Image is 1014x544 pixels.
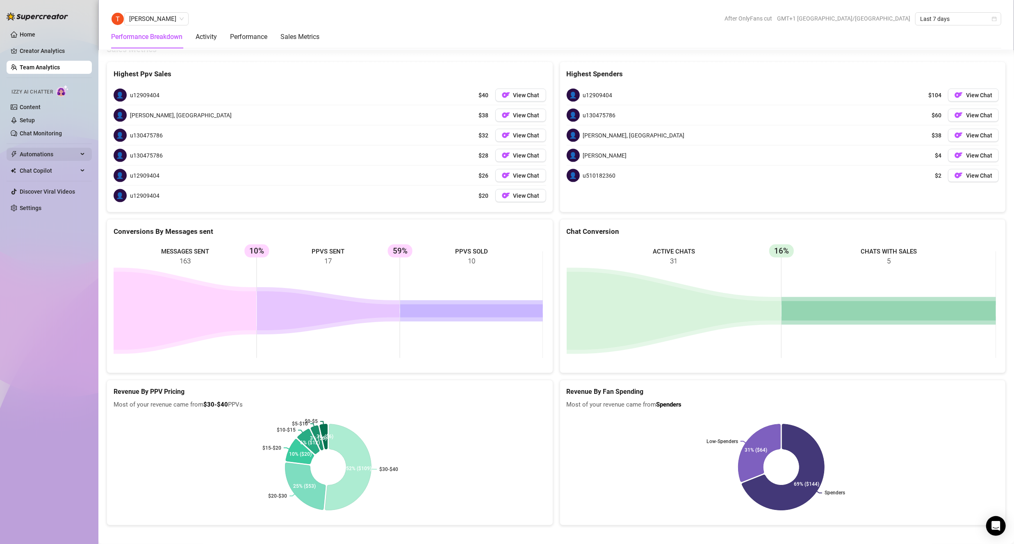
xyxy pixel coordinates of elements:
img: logo-BBDzfeDw.svg [7,12,68,21]
img: OF [955,91,963,99]
img: OF [502,192,510,200]
span: Most of your revenue came from PPVs [114,400,546,410]
span: $60 [932,111,941,120]
text: $0-$5 [305,418,318,424]
span: 👤 [114,129,127,142]
span: 👤 [114,149,127,162]
span: View Chat [966,172,992,179]
div: Highest Ppv Sales [114,69,546,80]
a: OFView Chat [495,89,546,102]
button: OFView Chat [495,189,546,202]
img: OF [502,91,510,99]
span: $32 [479,131,489,140]
text: Spenders [825,490,845,496]
span: 👤 [567,169,580,182]
button: OFView Chat [948,129,999,142]
h5: Revenue By Fan Spending [567,387,999,397]
button: OFView Chat [495,149,546,162]
span: $2 [935,171,941,180]
button: OFView Chat [948,89,999,102]
a: Team Analytics [20,64,60,71]
div: Open Intercom Messenger [986,516,1006,536]
span: u12909404 [130,91,160,100]
a: Discover Viral Videos [20,188,75,195]
span: Chat Copilot [20,164,78,177]
img: OF [502,151,510,160]
span: thunderbolt [11,151,17,158]
button: OFView Chat [495,109,546,122]
div: Performance Breakdown [111,32,182,42]
text: $5-$10 [292,421,308,427]
span: $104 [928,91,941,100]
span: $26 [479,171,489,180]
a: Settings [20,205,41,211]
img: AI Chatter [56,85,69,97]
a: Home [20,31,35,38]
button: OFView Chat [495,169,546,182]
button: OFView Chat [495,129,546,142]
span: u130475786 [130,151,163,160]
span: $38 [479,111,489,120]
div: Sales Metrics [280,32,319,42]
a: Creator Analytics [20,44,85,57]
b: $30-$40 [203,401,228,408]
a: Setup [20,117,35,123]
text: $10-$15 [277,427,296,433]
button: OFView Chat [948,149,999,162]
text: $20-$30 [268,493,287,499]
a: Chat Monitoring [20,130,62,137]
div: Activity [196,32,217,42]
span: [PERSON_NAME] [583,151,627,160]
span: $4 [935,151,941,160]
span: Last 7 days [920,13,996,25]
text: $30-$40 [379,466,398,472]
div: Chat Conversion [567,226,999,237]
img: OF [955,171,963,180]
span: 👤 [114,89,127,102]
span: $20 [479,191,489,200]
span: Automations [20,148,78,161]
span: After OnlyFans cut [725,12,772,25]
span: View Chat [513,192,540,199]
span: $28 [479,151,489,160]
span: Tilly Jamie [129,13,184,25]
span: 👤 [567,89,580,102]
span: u130475786 [130,131,163,140]
img: OF [955,111,963,119]
span: View Chat [966,152,992,159]
span: GMT+1 [GEOGRAPHIC_DATA]/[GEOGRAPHIC_DATA] [777,12,910,25]
span: $38 [932,131,941,140]
span: u12909404 [130,191,160,200]
span: u130475786 [583,111,616,120]
span: [PERSON_NAME], [GEOGRAPHIC_DATA] [130,111,232,120]
button: OFView Chat [948,109,999,122]
img: OF [502,171,510,180]
span: 👤 [114,169,127,182]
span: View Chat [513,132,540,139]
img: OF [502,111,510,119]
span: 👤 [567,129,580,142]
a: Content [20,104,41,110]
h5: Revenue By PPV Pricing [114,387,546,397]
div: Performance [230,32,267,42]
span: 👤 [114,189,127,202]
span: View Chat [513,112,540,119]
span: View Chat [513,152,540,159]
span: Izzy AI Chatter [11,88,53,96]
span: View Chat [966,92,992,98]
img: OF [502,131,510,139]
img: OF [955,131,963,139]
button: OFView Chat [948,169,999,182]
span: u12909404 [583,91,613,100]
div: Highest Spenders [567,69,999,80]
img: Chat Copilot [11,168,16,174]
span: Most of your revenue came from [567,400,999,410]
